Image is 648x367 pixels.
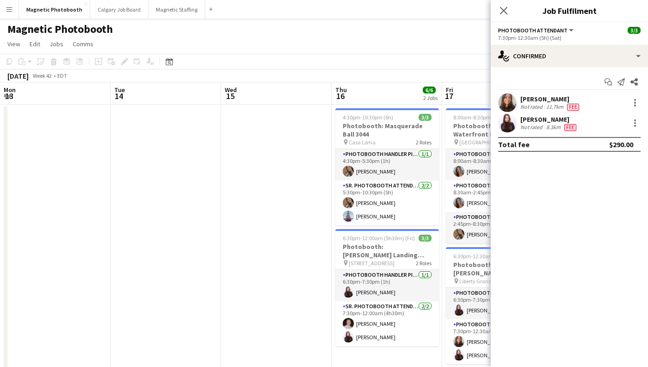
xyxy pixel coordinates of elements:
[544,103,565,111] div: 11.7km
[30,40,40,48] span: Edit
[2,91,16,101] span: 13
[491,5,648,17] h3: Job Fulfilment
[19,0,90,19] button: Magnetic Photobooth
[73,40,93,48] span: Comms
[520,115,578,124] div: [PERSON_NAME]
[49,40,63,48] span: Jobs
[57,72,67,79] div: EDT
[31,72,54,79] span: Week 42
[343,114,393,121] span: 4:30pm-10:30pm (6h)
[498,27,575,34] button: Photobooth Attendant
[498,34,641,41] div: 7:30pm-12:30am (5h) (Sat)
[113,91,125,101] span: 14
[446,319,549,364] app-card-role: Photobooth Attendant2/27:30pm-12:30am (5h)[PERSON_NAME][PERSON_NAME]
[446,180,549,212] app-card-role: Photobooth Attendant1/18:30am-2:45pm (6h15m)[PERSON_NAME]
[343,235,415,242] span: 6:30pm-12:00am (5h30m) (Fri)
[562,124,578,131] div: Crew has different fees then in role
[334,91,347,101] span: 16
[416,260,432,267] span: 2 Roles
[46,38,67,50] a: Jobs
[114,86,125,94] span: Tue
[446,86,453,94] span: Fri
[444,91,453,101] span: 17
[459,139,510,146] span: [GEOGRAPHIC_DATA]
[148,0,205,19] button: Magnetic Staffing
[628,27,641,34] span: 3/3
[446,108,549,243] app-job-card: 8:00am-8:30pm (12h30m)3/3Photobooth: TCS Toronto Waterfront Marathon Expo 3641 [GEOGRAPHIC_DATA]3...
[4,38,24,50] a: View
[335,301,439,346] app-card-role: Sr. Photobooth Attendant2/27:30pm-12:00am (4h30m)[PERSON_NAME][PERSON_NAME]
[26,38,44,50] a: Edit
[7,22,113,36] h1: Magnetic Photobooth
[491,45,648,67] div: Confirmed
[335,149,439,180] app-card-role: Photobooth Handler Pick-Up/Drop-Off1/14:30pm-5:30pm (1h)[PERSON_NAME]
[7,40,20,48] span: View
[7,71,29,81] div: [DATE]
[520,124,544,131] div: Not rated
[419,235,432,242] span: 3/3
[459,278,492,285] span: Liberty Grand
[335,270,439,301] app-card-role: Photobooth Handler Pick-Up/Drop-Off1/16:30pm-7:30pm (1h)[PERSON_NAME]
[349,260,395,267] span: [STREET_ADDRESS]
[69,38,97,50] a: Comms
[335,108,439,225] app-job-card: 4:30pm-10:30pm (6h)3/3Photobooth: Masquerade Ball 3044 Casa Loma2 RolesPhotobooth Handler Pick-Up...
[453,114,515,121] span: 8:00am-8:30pm (12h30m)
[423,94,438,101] div: 2 Jobs
[609,140,633,149] div: $290.00
[335,229,439,346] app-job-card: 6:30pm-12:00am (5h30m) (Fri)3/3Photobooth: [PERSON_NAME] Landing Event 3210 [STREET_ADDRESS]2 Rol...
[335,86,347,94] span: Thu
[498,140,530,149] div: Total fee
[446,261,549,277] h3: Photobooth: [PERSON_NAME]'s Wedding 3166
[335,180,439,225] app-card-role: Sr. Photobooth Attendant2/25:30pm-10:30pm (5h)[PERSON_NAME][PERSON_NAME]
[453,253,517,260] span: 6:30pm-12:30am (6h) (Sat)
[225,86,237,94] span: Wed
[520,103,544,111] div: Not rated
[349,139,376,146] span: Casa Loma
[564,124,576,131] span: Fee
[419,114,432,121] span: 3/3
[90,0,148,19] button: Calgary Job Board
[423,87,436,93] span: 6/6
[446,149,549,180] app-card-role: Photobooth Handler Pick-Up/Drop-Off1/18:00am-8:30am (30m)[PERSON_NAME]
[446,288,549,319] app-card-role: Photobooth Handler Pick-Up/Drop-Off1/16:30pm-7:30pm (1h)[PERSON_NAME]
[446,247,549,364] app-job-card: 6:30pm-12:30am (6h) (Sat)3/3Photobooth: [PERSON_NAME]'s Wedding 3166 Liberty Grand2 RolesPhotoboo...
[567,104,579,111] span: Fee
[4,86,16,94] span: Mon
[335,122,439,138] h3: Photobooth: Masquerade Ball 3044
[446,122,549,138] h3: Photobooth: TCS Toronto Waterfront Marathon Expo 3641
[416,139,432,146] span: 2 Roles
[335,243,439,259] h3: Photobooth: [PERSON_NAME] Landing Event 3210
[498,27,568,34] span: Photobooth Attendant
[544,124,562,131] div: 8.3km
[223,91,237,101] span: 15
[446,212,549,243] app-card-role: Photobooth Attendant1/12:45pm-8:30pm (5h45m)[PERSON_NAME]
[520,95,581,103] div: [PERSON_NAME]
[565,103,581,111] div: Crew has different fees then in role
